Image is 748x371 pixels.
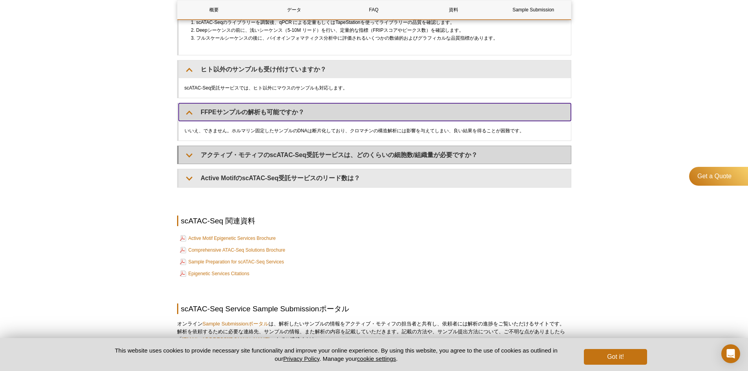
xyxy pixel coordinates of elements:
[177,0,251,19] a: 概要
[179,60,571,78] summary: ヒト以外のサンプルも受け付けていますか？
[177,303,571,314] h2: scATAC-Seq Service Sample Submissionポータル
[357,355,396,362] button: cookie settings
[179,78,571,98] div: scATAC-Seq受託サービスでは、ヒト以外にマウスのサンプルも対応します。
[203,321,269,327] a: Sample Submissionポータル
[179,103,571,121] summary: FFPEサンプルの解析も可能ですか？
[179,121,571,141] div: いいえ、できません。ホルマリン固定したサンプルのDNAは断片化しており、クロマチンの構造解析には影響を与えてしまい、良い結果を得ることが困難です。
[177,320,571,344] p: オンライン は、解析したいサンプルの情報をアクティブ・モティフの担当者と共有し、依頼者には解析の進捗をご覧いただけるサイトです。 解析を依頼するために必要な連絡先、サンプルの情報、また解析の内容...
[179,146,571,164] summary: アクティブ・モティフのscATAC-Seq受託サービスは、どのくらいの細胞数/組織量が必要ですか？
[196,18,558,26] li: scATAC-Seqのライブラリーを調製後、qPCR による定量もしくはTapeStationを使ってライブラリーの品質を確認します。
[180,257,284,267] a: Sample Preparation for scATAC-Seq Services
[496,0,570,19] a: Sample Submission
[180,269,249,278] a: Epigenetic Services Citations
[177,216,571,226] h2: scATAC-Seq 関連資料
[179,169,571,187] summary: Active MotifのscATAC-Seq受託サービスのリード数は？
[179,5,571,55] div: scATAC-Seq受託サービスでは、3段階の品質管理を行っています。
[584,349,647,365] button: Got it!
[257,0,331,19] a: データ
[721,344,740,363] div: Open Intercom Messenger
[283,355,319,362] a: Privacy Policy
[180,234,276,243] a: Active Motif Epigenetic Services Brochure
[180,245,285,255] a: Comprehensive ATAC-Seq Solutions Brochure
[196,34,558,42] li: フルスケールシーケンスの後に、バイオインフォマティクス分析中に評価されるいくつかの数値的およびグラフィカルな品質指標があります。
[196,26,558,34] li: Deepシーケンスの前に、浅いシーケンス（5-10M リード）を行い、定量的な指標（FRIPスコアやピークス数）を確認します。
[417,0,490,19] a: 資料
[101,346,571,363] p: This website uses cookies to provide necessary site functionality and improve your online experie...
[689,167,748,186] a: Get a Quote
[182,336,270,342] a: [EMAIL_ADDRESS][DOMAIN_NAME]
[337,0,411,19] a: FAQ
